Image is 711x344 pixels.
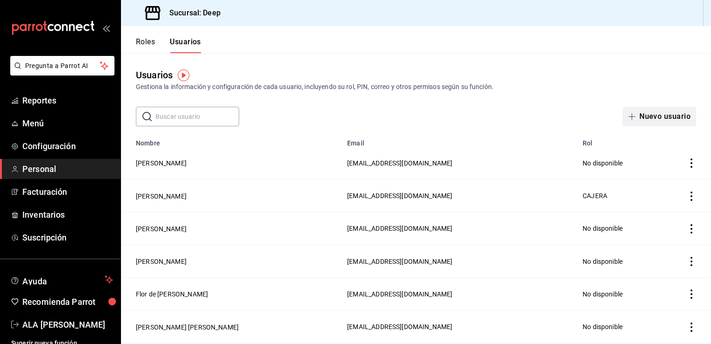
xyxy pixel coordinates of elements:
[22,274,101,285] span: Ayuda
[577,310,661,343] td: No disponible
[347,192,452,200] span: [EMAIL_ADDRESS][DOMAIN_NAME]
[577,134,661,147] th: Rol
[22,117,113,130] span: Menú
[22,208,113,221] span: Inventarios
[347,225,452,232] span: [EMAIL_ADDRESS][DOMAIN_NAME]
[347,159,452,167] span: [EMAIL_ADDRESS][DOMAIN_NAME]
[347,323,452,330] span: [EMAIL_ADDRESS][DOMAIN_NAME]
[170,37,201,53] button: Usuarios
[22,140,113,152] span: Configuración
[136,192,187,201] button: [PERSON_NAME]
[342,134,577,147] th: Email
[22,186,113,198] span: Facturación
[136,68,173,82] div: Usuarios
[687,224,696,234] button: actions
[155,107,239,126] input: Buscar usuario
[22,318,113,331] span: ALA [PERSON_NAME]
[162,7,221,19] h3: Sucursal: Deep
[136,224,187,234] button: [PERSON_NAME]
[577,212,661,245] td: No disponible
[102,24,110,32] button: open_drawer_menu
[178,69,189,81] img: Tooltip marker
[22,94,113,107] span: Reportes
[25,61,100,71] span: Pregunta a Parrot AI
[687,257,696,266] button: actions
[136,257,187,266] button: [PERSON_NAME]
[121,134,342,147] th: Nombre
[22,296,113,308] span: Recomienda Parrot
[136,323,239,332] button: [PERSON_NAME] [PERSON_NAME]
[136,158,187,168] button: [PERSON_NAME]
[687,289,696,299] button: actions
[22,231,113,244] span: Suscripción
[136,37,201,53] div: navigation tabs
[687,323,696,332] button: actions
[136,37,155,53] button: Roles
[577,278,661,310] td: No disponible
[347,258,452,265] span: [EMAIL_ADDRESS][DOMAIN_NAME]
[577,245,661,277] td: No disponible
[623,107,696,126] button: Nuevo usuario
[7,68,114,77] a: Pregunta a Parrot AI
[687,158,696,168] button: actions
[22,163,113,175] span: Personal
[577,147,661,179] td: No disponible
[583,192,607,200] span: CAJERA
[347,290,452,298] span: [EMAIL_ADDRESS][DOMAIN_NAME]
[136,289,208,299] button: Flor de [PERSON_NAME]
[10,56,114,76] button: Pregunta a Parrot AI
[687,192,696,201] button: actions
[136,82,696,92] div: Gestiona la información y configuración de cada usuario, incluyendo su rol, PIN, correo y otros p...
